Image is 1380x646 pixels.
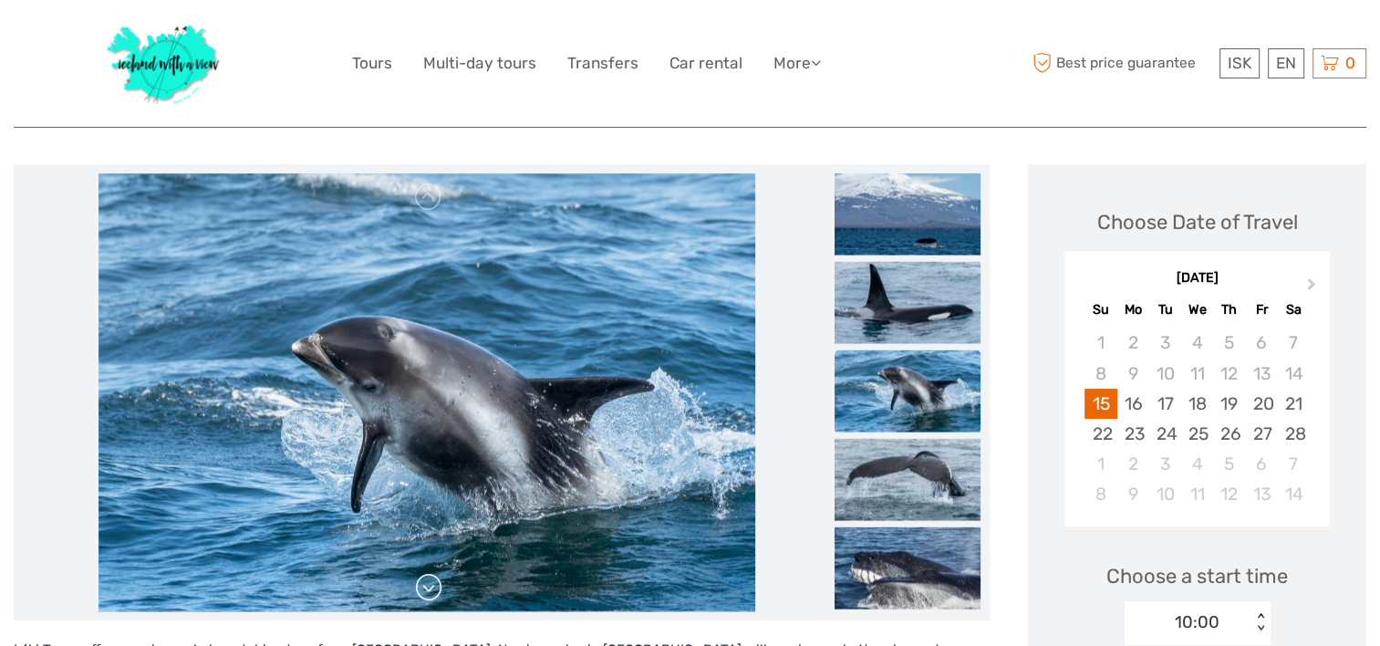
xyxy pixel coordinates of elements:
[1245,297,1277,322] div: Fr
[1064,269,1330,288] div: [DATE]
[1181,479,1213,509] div: Choose Wednesday, March 11th, 2026
[1084,479,1116,509] div: Choose Sunday, March 8th, 2026
[98,14,231,113] img: 1077-ca632067-b948-436b-9c7a-efe9894e108b_logo_big.jpg
[1278,389,1310,419] div: Choose Saturday, February 21st, 2026
[1253,613,1269,632] div: < >
[1084,359,1116,389] div: Not available Sunday, February 8th, 2026
[1149,449,1181,479] div: Choose Tuesday, March 3rd, 2026
[835,262,981,344] img: 2f1ee316553246168ede1400747cab82_slider_thumbnail.jpeg
[1278,297,1310,322] div: Sa
[1097,208,1298,236] div: Choose Date of Travel
[1117,359,1149,389] div: Not available Monday, February 9th, 2026
[423,50,536,77] a: Multi-day tours
[1245,479,1277,509] div: Choose Friday, March 13th, 2026
[1278,419,1310,449] div: Choose Saturday, February 28th, 2026
[352,50,392,77] a: Tours
[1245,389,1277,419] div: Choose Friday, February 20th, 2026
[1084,389,1116,419] div: Choose Sunday, February 15th, 2026
[835,527,981,610] img: 0e7953e282734f62affef7b376961dc5_slider_thumbnail.jpeg
[773,50,821,77] a: More
[1084,297,1116,322] div: Su
[1299,274,1328,303] button: Next Month
[1149,479,1181,509] div: Choose Tuesday, March 10th, 2026
[1228,54,1251,72] span: ISK
[1245,328,1277,358] div: Not available Friday, February 6th, 2026
[1149,328,1181,358] div: Not available Tuesday, February 3rd, 2026
[1181,389,1213,419] div: Choose Wednesday, February 18th, 2026
[1149,419,1181,449] div: Choose Tuesday, February 24th, 2026
[99,173,755,611] img: f53353f7b7b94a58aca8a6f5d89ff40f_main_slider.jpeg
[835,350,981,432] img: f53353f7b7b94a58aca8a6f5d89ff40f_slider_thumbnail.jpeg
[1106,562,1288,590] span: Choose a start time
[835,173,981,255] img: 3d54d34085e8444897731d3313ed9d2d_slider_thumbnail.jpeg
[1278,479,1310,509] div: Choose Saturday, March 14th, 2026
[1084,449,1116,479] div: Choose Sunday, March 1st, 2026
[1028,48,1215,78] span: Best price guarantee
[1213,328,1245,358] div: Not available Thursday, February 5th, 2026
[1149,359,1181,389] div: Not available Tuesday, February 10th, 2026
[1245,449,1277,479] div: Choose Friday, March 6th, 2026
[1181,419,1213,449] div: Choose Wednesday, February 25th, 2026
[1278,449,1310,479] div: Choose Saturday, March 7th, 2026
[1213,479,1245,509] div: Choose Thursday, March 12th, 2026
[1175,610,1219,634] div: 10:00
[1149,389,1181,419] div: Choose Tuesday, February 17th, 2026
[1213,297,1245,322] div: Th
[1117,328,1149,358] div: Not available Monday, February 2nd, 2026
[1084,328,1116,358] div: Not available Sunday, February 1st, 2026
[1084,419,1116,449] div: Choose Sunday, February 22nd, 2026
[1213,389,1245,419] div: Choose Thursday, February 19th, 2026
[1149,297,1181,322] div: Tu
[1268,48,1304,78] div: EN
[1117,479,1149,509] div: Choose Monday, March 9th, 2026
[1117,449,1149,479] div: Choose Monday, March 2nd, 2026
[1213,449,1245,479] div: Choose Thursday, March 5th, 2026
[1213,359,1245,389] div: Not available Thursday, February 12th, 2026
[835,439,981,521] img: 04b0853e98cc42c7aa6c7c2b2572904a_slider_thumbnail.jpeg
[1278,359,1310,389] div: Not available Saturday, February 14th, 2026
[1117,389,1149,419] div: Choose Monday, February 16th, 2026
[1181,359,1213,389] div: Not available Wednesday, February 11th, 2026
[1117,297,1149,322] div: Mo
[1117,419,1149,449] div: Choose Monday, February 23rd, 2026
[1245,419,1277,449] div: Choose Friday, February 27th, 2026
[1181,297,1213,322] div: We
[1343,54,1358,72] span: 0
[669,50,742,77] a: Car rental
[1071,328,1324,509] div: month 2026-02
[1245,359,1277,389] div: Not available Friday, February 13th, 2026
[567,50,638,77] a: Transfers
[1181,449,1213,479] div: Choose Wednesday, March 4th, 2026
[1278,328,1310,358] div: Not available Saturday, February 7th, 2026
[1181,328,1213,358] div: Not available Wednesday, February 4th, 2026
[1213,419,1245,449] div: Choose Thursday, February 26th, 2026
